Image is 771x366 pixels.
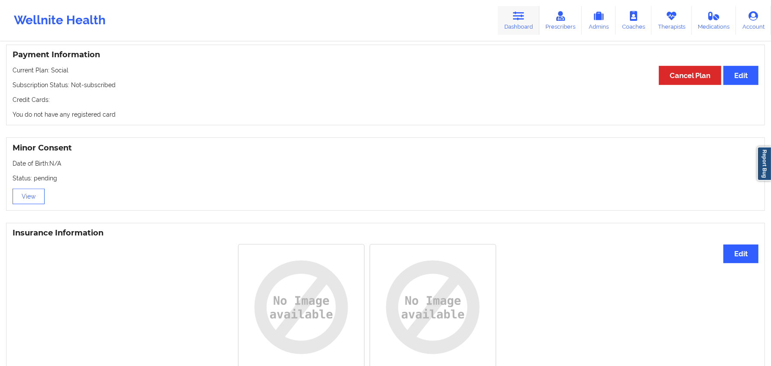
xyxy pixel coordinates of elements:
[582,6,616,35] a: Admins
[13,95,758,104] p: Credit Cards:
[723,245,758,263] button: Edit
[13,143,758,153] h3: Minor Consent
[13,81,758,89] p: Subscription Status: Not-subscribed
[539,6,582,35] a: Prescribers
[692,6,736,35] a: Medications
[13,159,758,168] p: Date of Birth: N/A
[659,66,721,85] button: Cancel Plan
[757,147,771,181] a: Report Bug
[245,251,358,364] img: uy8AAAAYdEVYdFRodW1iOjpJbWFnZTo6SGVpZ2h0ADUxMo+NU4EAAAAXdEVYdFRodW1iOjpJbWFnZTo6V2lkdGgANTEyHHwD3...
[616,6,652,35] a: Coaches
[376,251,490,364] img: uy8AAAAYdEVYdFRodW1iOjpJbWFnZTo6SGVpZ2h0ADUxMo+NU4EAAAAXdEVYdFRodW1iOjpJbWFnZTo6V2lkdGgANTEyHHwD3...
[13,50,758,60] h3: Payment Information
[736,6,771,35] a: Account
[13,189,45,204] button: View
[13,174,758,183] p: Status: pending
[723,66,758,85] button: Edit
[498,6,539,35] a: Dashboard
[13,66,758,75] p: Current Plan: Social
[13,228,758,238] h3: Insurance Information
[13,110,758,119] p: You do not have any registered card
[652,6,692,35] a: Therapists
